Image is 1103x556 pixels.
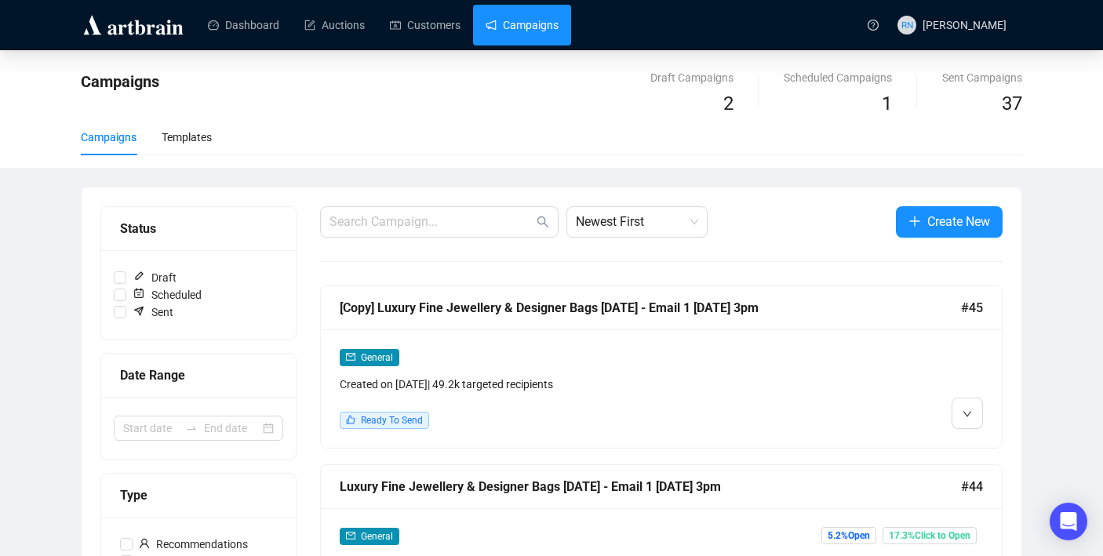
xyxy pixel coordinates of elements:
a: Auctions [304,5,365,45]
span: Draft [126,269,183,286]
span: Scheduled [126,286,208,303]
span: #44 [961,477,983,496]
span: swap-right [185,422,198,434]
span: 5.2% Open [821,527,876,544]
span: Recommendations [133,536,254,553]
div: Type [120,485,277,505]
span: mail [346,352,355,362]
div: Created on [DATE] | 49.2k targeted recipients [340,376,820,393]
div: Scheduled Campaigns [784,69,892,86]
div: Open Intercom Messenger [1050,503,1087,540]
span: 37 [1002,93,1022,114]
div: Date Range [120,365,277,385]
span: 1 [882,93,892,114]
div: Campaigns [81,129,137,146]
button: Create New [896,206,1003,238]
span: Newest First [576,207,698,237]
input: Search Campaign... [329,213,533,231]
span: 17.3% Click to Open [883,527,977,544]
div: Draft Campaigns [650,69,734,86]
a: Dashboard [208,5,279,45]
div: Sent Campaigns [942,69,1022,86]
span: plus [908,215,921,227]
input: Start date [123,420,179,437]
div: Templates [162,129,212,146]
span: [PERSON_NAME] [923,19,1007,31]
span: Campaigns [81,72,159,91]
div: [Copy] Luxury Fine Jewellery & Designer Bags [DATE] - Email 1 [DATE] 3pm [340,298,961,318]
div: Status [120,219,277,238]
span: 2 [723,93,734,114]
span: #45 [961,298,983,318]
span: Ready To Send [361,415,423,426]
span: down [963,409,972,419]
span: General [361,352,393,363]
span: RN [901,17,913,32]
a: Customers [390,5,460,45]
div: Luxury Fine Jewellery & Designer Bags [DATE] - Email 1 [DATE] 3pm [340,477,961,496]
span: General [361,531,393,542]
span: Create New [927,212,990,231]
a: [Copy] Luxury Fine Jewellery & Designer Bags [DATE] - Email 1 [DATE] 3pm#45mailGeneralCreated on ... [320,285,1003,449]
input: End date [204,420,260,437]
span: to [185,422,198,434]
span: like [346,415,355,424]
span: mail [346,531,355,540]
span: Sent [126,303,180,321]
span: user [139,538,150,549]
img: logo [81,13,186,38]
a: Campaigns [486,5,559,45]
span: search [537,216,549,228]
span: question-circle [868,20,879,31]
